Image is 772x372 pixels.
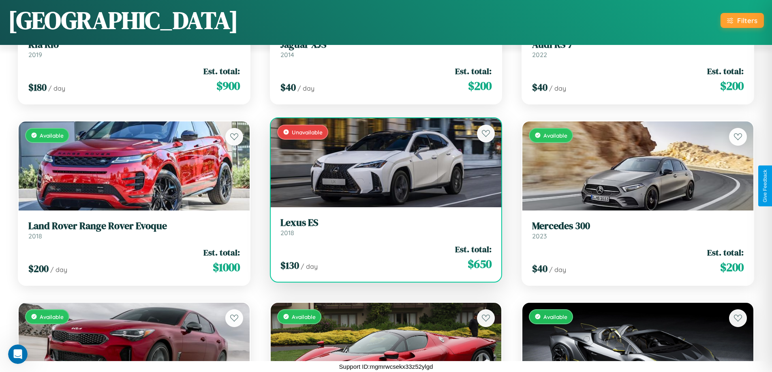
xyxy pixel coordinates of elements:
span: 2018 [28,232,42,240]
a: Mercedes 3002023 [532,220,744,240]
span: $ 40 [532,81,547,94]
span: $ 200 [720,259,744,275]
span: $ 200 [28,262,49,275]
span: 2018 [280,229,294,237]
span: Est. total: [707,65,744,77]
span: 2014 [280,51,294,59]
div: Filters [737,16,757,25]
span: / day [297,84,314,92]
button: Filters [721,13,764,28]
a: Land Rover Range Rover Evoque2018 [28,220,240,240]
span: Est. total: [455,243,492,255]
span: 2019 [28,51,42,59]
h3: Land Rover Range Rover Evoque [28,220,240,232]
span: $ 200 [720,78,744,94]
span: $ 900 [216,78,240,94]
span: Est. total: [203,247,240,258]
span: / day [50,266,67,274]
span: Available [40,132,64,139]
span: $ 40 [280,81,296,94]
iframe: Intercom live chat [8,344,28,364]
span: Est. total: [455,65,492,77]
div: Give Feedback [762,170,768,202]
span: $ 40 [532,262,547,275]
h3: Mercedes 300 [532,220,744,232]
span: / day [549,84,566,92]
span: $ 1000 [213,259,240,275]
a: Audi RS 72022 [532,39,744,59]
h1: [GEOGRAPHIC_DATA] [8,4,238,37]
span: 2023 [532,232,547,240]
a: Kia Rio2019 [28,39,240,59]
span: $ 130 [280,259,299,272]
h3: Audi RS 7 [532,39,744,51]
span: $ 200 [468,78,492,94]
h3: Jaguar XJS [280,39,492,51]
span: / day [301,262,318,270]
span: Unavailable [292,129,323,136]
span: Available [40,313,64,320]
span: 2022 [532,51,547,59]
span: Available [292,313,316,320]
span: Est. total: [707,247,744,258]
a: Lexus ES2018 [280,217,492,237]
span: Available [543,132,567,139]
span: $ 180 [28,81,47,94]
h3: Lexus ES [280,217,492,229]
span: $ 650 [468,256,492,272]
span: / day [48,84,65,92]
h3: Kia Rio [28,39,240,51]
span: Est. total: [203,65,240,77]
a: Jaguar XJS2014 [280,39,492,59]
p: Support ID: mgmrwcsekx33z52ylgd [339,361,433,372]
span: / day [549,266,566,274]
span: Available [543,313,567,320]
